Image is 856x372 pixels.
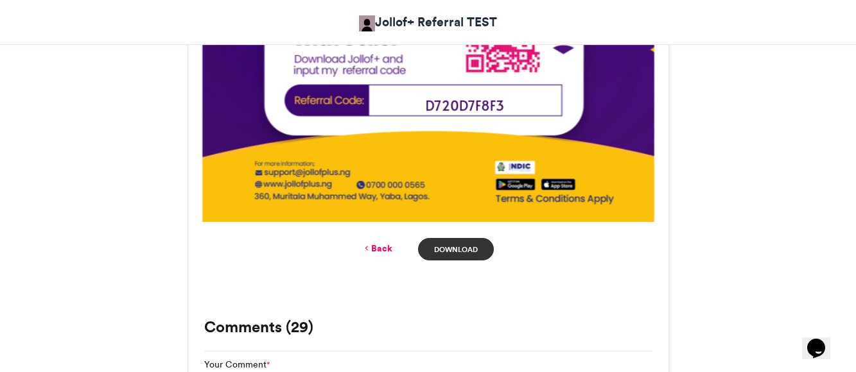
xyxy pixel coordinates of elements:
[359,15,375,31] img: Jollof+ Referral TEST
[204,319,652,335] h3: Comments (29)
[204,358,270,371] label: Your Comment
[802,321,843,359] iframe: chat widget
[418,238,493,260] a: Download
[359,13,497,31] a: Jollof+ Referral TEST
[362,242,392,255] a: Back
